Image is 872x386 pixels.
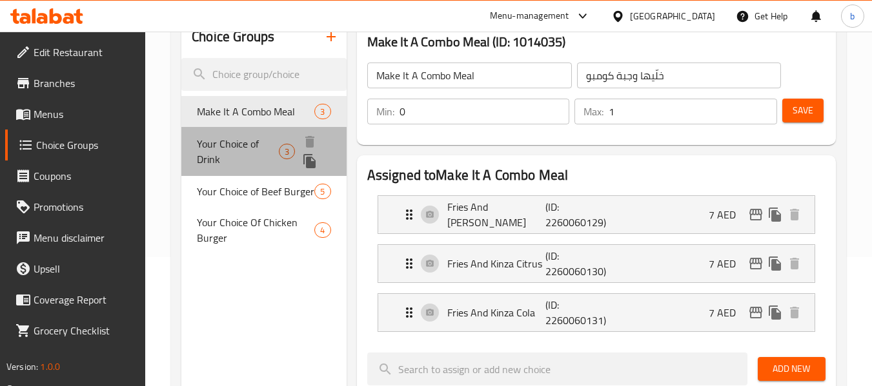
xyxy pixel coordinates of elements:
[5,68,146,99] a: Branches
[583,104,603,119] p: Max:
[709,256,746,271] p: 7 AED
[181,127,346,176] div: Your Choice of Drink3deleteduplicate
[367,352,747,385] input: search
[545,248,611,279] p: (ID: 2260060130)
[314,222,330,238] div: Choices
[315,186,330,198] span: 5
[785,254,804,273] button: delete
[782,99,824,122] button: Save
[367,288,826,337] li: Expand
[197,184,314,199] span: Your Choice of Beef Burger
[36,137,136,153] span: Choice Groups
[34,199,136,215] span: Promotions
[709,207,746,222] p: 7 AED
[5,99,146,130] a: Menus
[181,58,346,91] input: search
[34,323,136,338] span: Grocery Checklist
[34,44,136,60] span: Edit Restaurant
[746,303,766,322] button: edit
[447,256,546,271] p: Fries And Kinza Citrus
[785,303,804,322] button: delete
[314,184,330,199] div: Choices
[5,222,146,253] a: Menu disclaimer
[793,102,813,119] span: Save
[378,245,815,282] div: Expand
[447,199,546,230] p: Fries And [PERSON_NAME]
[34,261,136,276] span: Upsell
[300,132,319,151] button: delete
[5,315,146,346] a: Grocery Checklist
[545,199,611,230] p: (ID: 2260060129)
[768,361,815,377] span: Add New
[5,160,146,191] a: Coupons
[181,96,346,127] div: Make It A Combo Meal3
[447,305,546,320] p: Fries And Kinza Cola
[367,32,826,52] h3: Make It A Combo Meal (ID: 1014035)
[5,37,146,68] a: Edit Restaurant
[300,151,319,171] button: duplicate
[192,27,274,46] h2: Choice Groups
[367,166,826,185] h2: Assigned to Make It A Combo Meal
[630,9,715,23] div: [GEOGRAPHIC_DATA]
[378,294,815,331] div: Expand
[367,190,826,239] li: Expand
[746,205,766,224] button: edit
[34,230,136,246] span: Menu disclaimer
[709,305,746,320] p: 7 AED
[766,303,785,322] button: duplicate
[40,358,60,375] span: 1.0.0
[6,358,38,375] span: Version:
[766,205,785,224] button: duplicate
[315,106,330,118] span: 3
[5,253,146,284] a: Upsell
[5,284,146,315] a: Coverage Report
[766,254,785,273] button: duplicate
[197,136,278,167] span: Your Choice of Drink
[279,146,294,158] span: 3
[758,357,826,381] button: Add New
[367,239,826,288] li: Expand
[5,191,146,222] a: Promotions
[34,75,136,91] span: Branches
[5,130,146,160] a: Choice Groups
[545,297,611,328] p: (ID: 2260060131)
[746,254,766,273] button: edit
[785,205,804,224] button: delete
[376,104,394,119] p: Min:
[181,176,346,207] div: Your Choice of Beef Burger5
[197,215,314,246] span: Your Choice Of Chicken Burger
[34,292,136,307] span: Coverage Report
[181,207,346,253] div: Your Choice Of Chicken Burger4
[197,104,314,119] span: Make It A Combo Meal
[315,224,330,236] span: 4
[850,9,855,23] span: b
[34,106,136,122] span: Menus
[34,168,136,184] span: Coupons
[490,8,569,24] div: Menu-management
[378,196,815,233] div: Expand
